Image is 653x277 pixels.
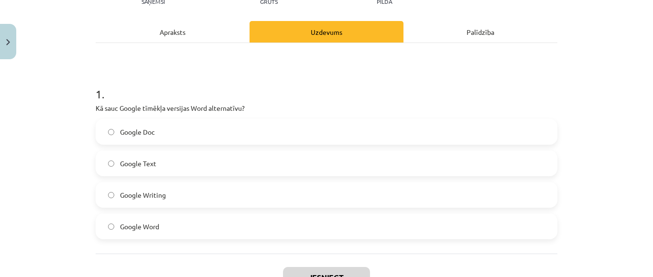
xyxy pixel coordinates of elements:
input: Google Doc [108,129,114,135]
div: Palīdzība [403,21,557,43]
input: Google Text [108,160,114,167]
span: Google Word [120,222,159,232]
div: Uzdevums [250,21,403,43]
div: Apraksts [96,21,250,43]
input: Google Writing [108,192,114,198]
span: Google Writing [120,190,166,200]
span: Google Doc [120,127,155,137]
p: Kā sauc Google tīmēkļa versijas Word alternatīvu? [96,103,557,113]
input: Google Word [108,224,114,230]
h1: 1 . [96,71,557,100]
img: icon-close-lesson-0947bae3869378f0d4975bcd49f059093ad1ed9edebbc8119c70593378902aed.svg [6,39,10,45]
span: Google Text [120,159,156,169]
